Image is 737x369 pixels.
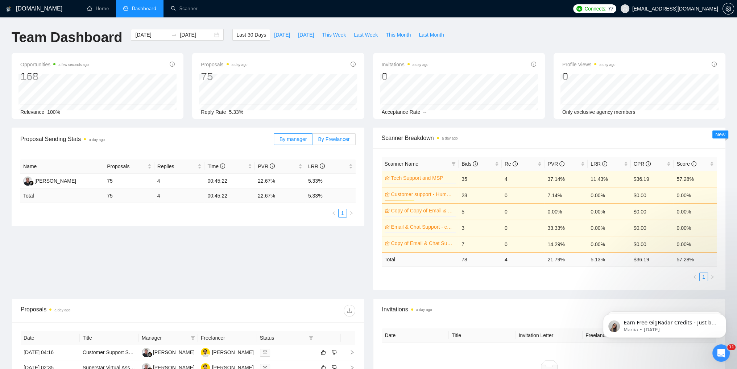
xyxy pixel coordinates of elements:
td: 4 [502,252,545,266]
span: CPR [634,161,651,167]
span: setting [723,6,734,12]
span: info-circle [270,163,275,169]
span: filter [189,332,196,343]
span: Last 30 Days [236,31,266,39]
time: a day ago [413,63,428,67]
td: 0.00% [588,220,631,236]
button: Last 30 Days [232,29,270,41]
th: Date [382,328,449,343]
td: 00:45:22 [204,189,255,203]
span: info-circle [531,62,536,67]
span: Last Week [354,31,378,39]
span: Relevance [20,109,44,115]
span: Profile Views [562,60,616,69]
td: 7.14% [545,187,588,203]
td: 5.33 % [305,189,356,203]
td: 0.00% [588,187,631,203]
th: Proposals [104,159,154,174]
td: 4 [154,189,205,203]
td: 57.28% [674,171,717,187]
img: upwork-logo.png [576,6,582,12]
span: [DATE] [298,31,314,39]
time: a day ago [442,136,458,140]
button: This Month [382,29,415,41]
th: Manager [139,331,198,345]
a: searchScanner [171,5,198,12]
a: homeHome [87,5,109,12]
span: swap-right [171,32,177,38]
time: a day ago [54,308,70,312]
th: Name [20,159,104,174]
span: crown [385,192,390,197]
button: dislike [330,348,339,357]
span: Only exclusive agency members [562,109,635,115]
span: crown [385,224,390,229]
span: Connects: [584,5,606,13]
td: 4 [502,171,545,187]
span: filter [450,158,457,169]
span: info-circle [559,161,564,166]
td: 14.29% [545,236,588,252]
td: 22.67 % [255,189,305,203]
a: RS[PERSON_NAME] [142,349,195,355]
td: 5.33% [305,174,356,189]
button: left [691,273,699,281]
span: Proposals [107,162,146,170]
iframe: Intercom notifications message [592,299,737,349]
span: info-circle [220,163,225,169]
th: Invitation Letter [516,328,583,343]
th: Title [80,331,139,345]
img: gigradar-bm.png [29,181,34,186]
td: 00:45:22 [204,174,255,189]
img: HM [201,348,210,357]
td: 75 [104,174,154,189]
span: filter [309,336,313,340]
td: 11.43% [588,171,631,187]
td: $36.19 [631,171,674,187]
span: crown [385,175,390,181]
span: user [622,6,628,11]
span: right [349,211,353,215]
span: 100% [47,109,60,115]
span: right [344,350,355,355]
td: Total [382,252,459,266]
span: left [332,211,336,215]
td: $0.00 [631,203,674,220]
span: crown [385,241,390,246]
td: $ 36.19 [631,252,674,266]
a: 1 [700,273,708,281]
span: Dashboard [132,5,156,12]
span: filter [451,162,456,166]
span: Last Month [419,31,444,39]
th: Date [21,331,80,345]
span: Replies [157,162,196,170]
div: 0 [562,70,616,83]
span: info-circle [712,62,717,67]
span: Time [207,163,225,169]
span: crown [385,208,390,213]
span: dislike [332,349,337,355]
span: Reply Rate [201,109,226,115]
a: Customer Support Specialist for Rewards App [83,349,186,355]
span: filter [191,336,195,340]
span: Status [260,334,306,342]
li: Previous Page [691,273,699,281]
td: 22.67% [255,174,305,189]
span: PVR [258,163,275,169]
button: right [708,273,717,281]
span: Proposals [201,60,247,69]
span: info-circle [602,161,607,166]
td: 57.28 % [674,252,717,266]
td: 78 [459,252,502,266]
td: 0.00% [588,236,631,252]
div: 75 [201,70,247,83]
span: LRR [308,163,325,169]
button: [DATE] [270,29,294,41]
td: 5 [459,203,502,220]
td: 4 [154,174,205,189]
th: Freelancer [583,328,650,343]
button: Last Month [415,29,448,41]
li: Previous Page [330,209,338,217]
